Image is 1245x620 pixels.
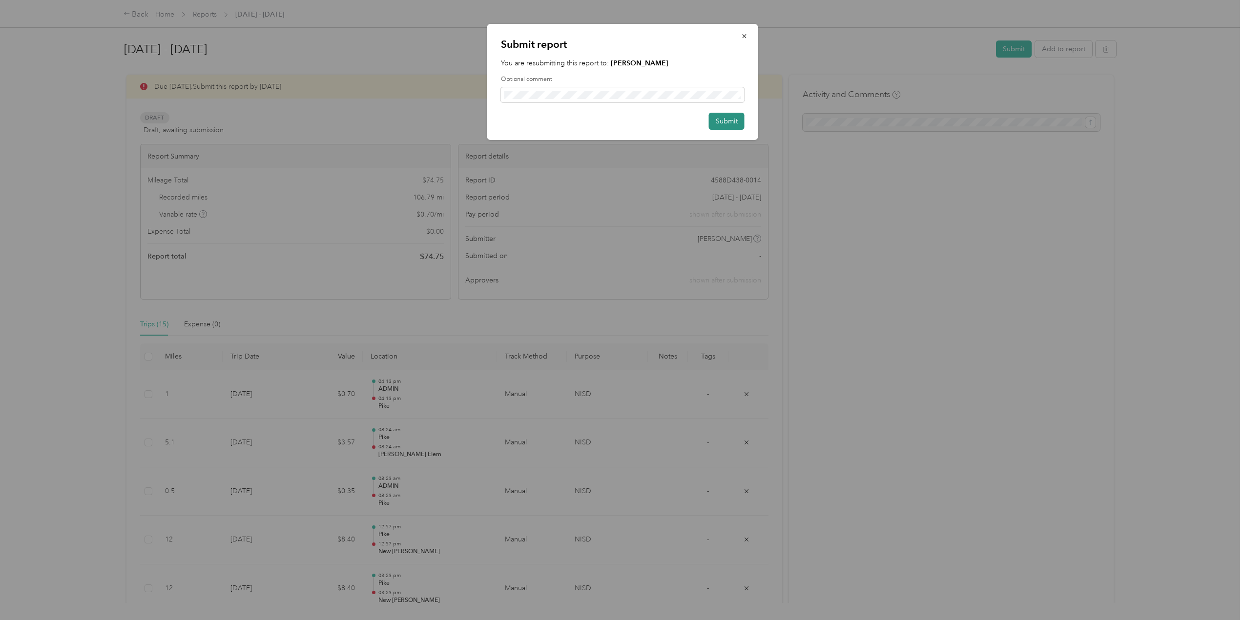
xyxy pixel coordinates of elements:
[611,59,668,67] strong: [PERSON_NAME]
[501,58,745,68] p: You are resubmitting this report to:
[709,113,745,130] button: Submit
[501,38,745,51] p: Submit report
[501,75,745,84] label: Optional comment
[1190,565,1245,620] iframe: Everlance-gr Chat Button Frame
